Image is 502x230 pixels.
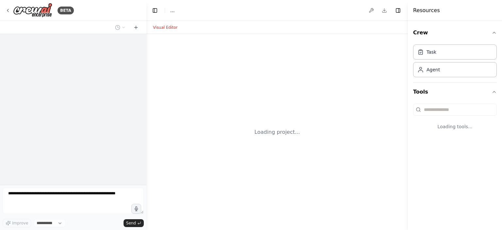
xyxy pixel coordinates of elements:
span: Improve [12,221,28,226]
div: Tools [413,101,497,140]
button: Crew [413,24,497,42]
div: Loading tools... [413,118,497,135]
div: BETA [58,7,74,14]
button: Switch to previous chat [112,24,128,31]
div: Task [427,49,436,55]
button: Tools [413,83,497,101]
img: Logo [13,3,52,18]
div: Loading project... [255,128,300,136]
h4: Resources [413,7,440,14]
button: Visual Editor [149,24,181,31]
button: Improve [3,219,31,227]
span: Send [126,221,136,226]
button: Click to speak your automation idea [131,204,141,214]
button: Hide left sidebar [150,6,159,15]
button: Hide right sidebar [393,6,403,15]
div: Crew [413,42,497,82]
div: Agent [427,66,440,73]
button: Start a new chat [131,24,141,31]
nav: breadcrumb [170,7,175,14]
span: ... [170,7,175,14]
button: Send [124,219,144,227]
